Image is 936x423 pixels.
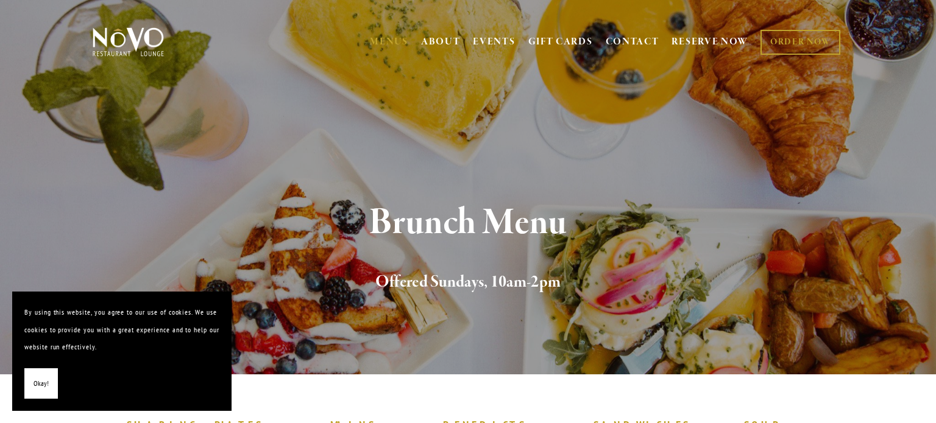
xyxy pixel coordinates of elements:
a: MENUS [370,36,408,48]
a: RESERVE NOW [672,30,748,54]
h1: Brunch Menu [113,203,823,243]
p: By using this website, you agree to our use of cookies. We use cookies to provide you with a grea... [24,304,219,356]
img: Novo Restaurant &amp; Lounge [90,27,166,57]
a: EVENTS [473,36,515,48]
button: Okay! [24,368,58,399]
span: Okay! [34,375,49,393]
h2: Offered Sundays, 10am-2pm [113,270,823,295]
a: ABOUT [421,36,461,48]
a: CONTACT [606,30,659,54]
a: GIFT CARDS [528,30,593,54]
section: Cookie banner [12,292,232,411]
a: ORDER NOW [760,30,840,55]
